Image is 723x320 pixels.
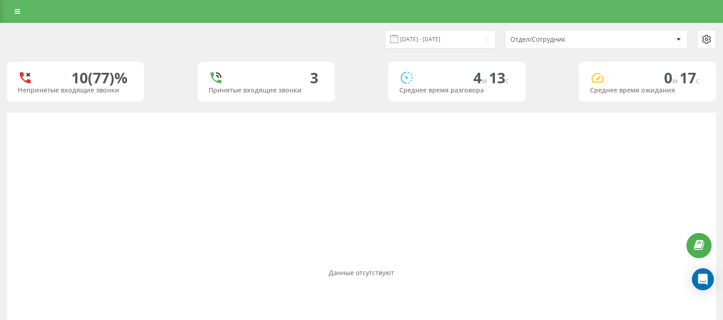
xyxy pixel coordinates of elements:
[482,76,489,86] span: м
[18,87,133,94] div: Непринятые входящие звонки
[664,68,680,87] span: 0
[489,68,509,87] span: 13
[473,68,489,87] span: 4
[590,87,705,94] div: Среднее время ожидания
[672,76,680,86] span: м
[510,36,620,43] div: Отдел/Сотрудник
[71,69,128,87] div: 10 (77)%
[310,69,318,87] div: 3
[505,76,509,86] span: c
[692,268,714,290] div: Open Intercom Messenger
[399,87,514,94] div: Среднее время разговора
[680,68,700,87] span: 17
[696,76,700,86] span: c
[209,87,324,94] div: Принятые входящие звонки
